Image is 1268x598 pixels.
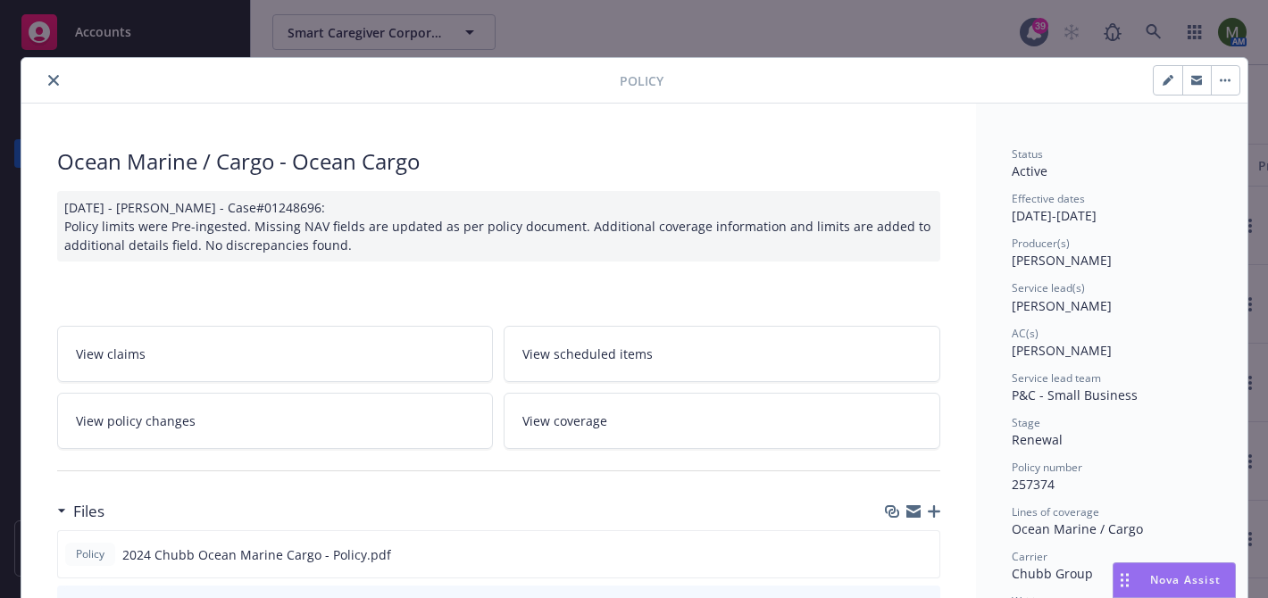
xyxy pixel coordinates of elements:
[43,70,64,91] button: close
[1113,562,1236,598] button: Nova Assist
[1012,520,1143,537] span: Ocean Marine / Cargo
[1012,280,1085,295] span: Service lead(s)
[1012,297,1112,314] span: [PERSON_NAME]
[57,500,104,523] div: Files
[1114,563,1136,597] div: Drag to move
[1012,191,1085,206] span: Effective dates
[1012,252,1112,269] span: [PERSON_NAME]
[76,411,196,430] span: View policy changes
[1012,162,1047,179] span: Active
[1012,504,1099,519] span: Lines of coverage
[1012,342,1112,359] span: [PERSON_NAME]
[504,393,940,449] a: View coverage
[1012,191,1212,225] div: [DATE] - [DATE]
[1150,572,1221,587] span: Nova Assist
[1012,146,1043,162] span: Status
[620,71,663,90] span: Policy
[1012,236,1070,251] span: Producer(s)
[888,545,902,564] button: download file
[72,546,108,562] span: Policy
[122,545,391,564] span: 2024 Chubb Ocean Marine Cargo - Policy.pdf
[57,326,494,382] a: View claims
[916,545,932,564] button: preview file
[522,411,607,430] span: View coverage
[1012,326,1039,341] span: AC(s)
[1012,386,1138,403] span: P&C - Small Business
[57,393,494,449] a: View policy changes
[57,146,940,177] div: Ocean Marine / Cargo - Ocean Cargo
[73,500,104,523] h3: Files
[1012,460,1082,475] span: Policy number
[1012,549,1047,564] span: Carrier
[522,345,653,363] span: View scheduled items
[1012,431,1063,448] span: Renewal
[1012,565,1093,582] span: Chubb Group
[57,191,940,262] div: [DATE] - [PERSON_NAME] - Case#01248696: Policy limits were Pre-ingested. Missing NAV fields are u...
[1012,415,1040,430] span: Stage
[1012,476,1055,493] span: 257374
[76,345,146,363] span: View claims
[1012,370,1101,386] span: Service lead team
[504,326,940,382] a: View scheduled items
